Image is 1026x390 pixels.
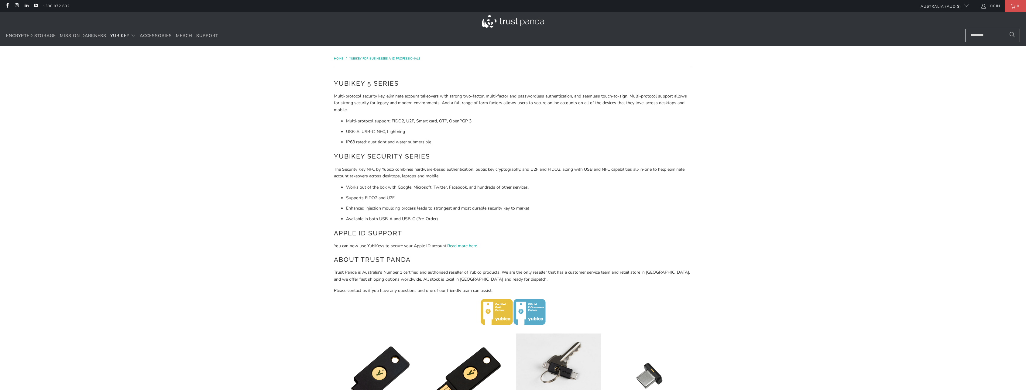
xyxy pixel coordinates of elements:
[981,3,1000,9] a: Login
[6,29,218,43] nav: Translation missing: en.navigation.header.main_nav
[346,118,692,125] li: Multi-protocol support; FIDO2, U2F, Smart card, OTP, OpenPGP 3
[447,243,477,249] a: Read more here
[965,29,1020,42] input: Search...
[140,29,172,43] a: Accessories
[1005,29,1020,42] button: Search
[346,139,692,145] li: IP68 rated: dust tight and water submersible
[334,166,692,180] p: The Security Key NFC by Yubico combines hardware-based authentication, public key cryptography, a...
[346,184,692,191] li: Works out of the box with Google, Microsoft, Twitter, Facebook, and hundreds of other services.
[176,33,192,39] span: Merch
[60,33,106,39] span: Mission Darkness
[6,33,56,39] span: Encrypted Storage
[346,216,692,222] li: Available in both USB-A and USB-C (Pre-Order)
[334,56,344,61] a: Home
[196,33,218,39] span: Support
[5,4,10,9] a: Trust Panda Australia on Facebook
[334,152,692,161] h2: YubiKey Security Series
[196,29,218,43] a: Support
[346,128,692,135] li: USB-A, USB-C, NFC, Lightning
[140,33,172,39] span: Accessories
[346,195,692,201] li: Supports FIDO2 and U2F
[334,269,692,283] p: Trust Panda is Australia's Number 1 certified and authorised reseller of Yubico products. We are ...
[110,33,129,39] span: YubiKey
[334,243,692,249] p: You can now use YubiKeys to secure your Apple ID account. .
[334,56,343,61] span: Home
[24,4,29,9] a: Trust Panda Australia on LinkedIn
[334,287,692,294] p: Please contact us if you have any questions and one of our friendly team can assist.
[33,4,38,9] a: Trust Panda Australia on YouTube
[14,4,19,9] a: Trust Panda Australia on Instagram
[334,79,692,88] h2: YubiKey 5 Series
[349,56,420,61] a: YubiKey for Businesses and Professionals
[110,29,136,43] summary: YubiKey
[334,255,692,265] h2: About Trust Panda
[334,93,692,113] p: Multi-protocol security key, eliminate account takeovers with strong two-factor, multi-factor and...
[482,15,544,28] img: Trust Panda Australia
[176,29,192,43] a: Merch
[43,3,70,9] a: 1300 072 632
[346,205,692,212] li: Enhanced injection moulding process leads to strongest and most durable security key to market
[60,29,106,43] a: Mission Darkness
[346,56,347,61] span: /
[6,29,56,43] a: Encrypted Storage
[334,228,692,238] h2: Apple ID Support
